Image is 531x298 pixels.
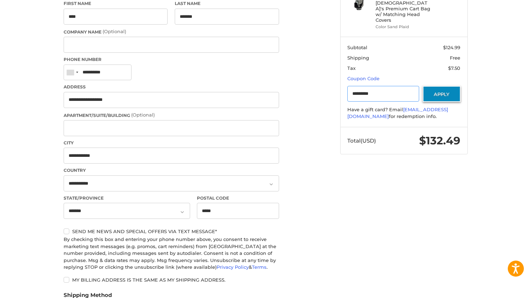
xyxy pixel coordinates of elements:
small: (Optional) [131,112,155,118]
label: City [64,140,279,146]
span: Tax [347,65,356,71]
label: Company Name [64,28,279,35]
li: Color Sand Plaid [376,24,430,30]
span: $132.49 [419,134,460,147]
a: Privacy Policy [217,264,249,270]
span: $124.99 [443,45,460,50]
label: Send me news and special offers via text message* [64,228,279,234]
input: Gift Certificate or Coupon Code [347,86,419,102]
span: Shipping [347,55,369,61]
div: Have a gift card? Email for redemption info. [347,106,460,120]
label: State/Province [64,195,190,201]
a: Coupon Code [347,76,379,81]
label: Postal Code [197,195,279,201]
label: Apartment/Suite/Building [64,112,279,119]
span: Total (USD) [347,137,376,144]
label: Country [64,167,279,174]
span: Free [450,55,460,61]
span: $7.50 [448,65,460,71]
div: By checking this box and entering your phone number above, you consent to receive marketing text ... [64,236,279,271]
small: (Optional) [103,29,126,34]
a: Terms [252,264,267,270]
label: First Name [64,0,168,7]
label: My billing address is the same as my shipping address. [64,277,279,283]
label: Address [64,84,279,90]
label: Last Name [175,0,279,7]
button: Apply [423,86,461,102]
label: Phone Number [64,56,279,63]
span: Subtotal [347,45,367,50]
